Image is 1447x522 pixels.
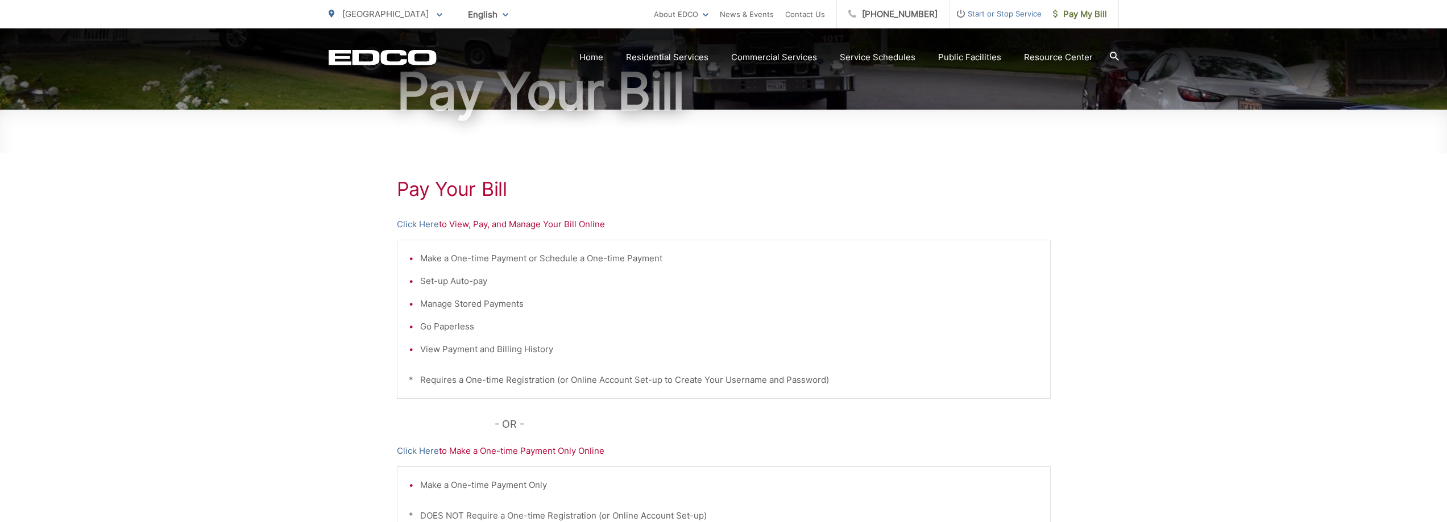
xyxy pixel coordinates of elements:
a: Service Schedules [840,51,915,64]
p: - OR - [495,416,1051,433]
a: News & Events [720,7,774,21]
a: About EDCO [654,7,708,21]
a: Residential Services [626,51,708,64]
p: * Requires a One-time Registration (or Online Account Set-up to Create Your Username and Password) [409,373,1039,387]
p: to View, Pay, and Manage Your Bill Online [397,218,1051,231]
li: View Payment and Billing History [420,343,1039,356]
li: Manage Stored Payments [420,297,1039,311]
a: Click Here [397,444,439,458]
a: Resource Center [1024,51,1093,64]
h1: Pay Your Bill [397,178,1051,201]
p: to Make a One-time Payment Only Online [397,444,1051,458]
a: Click Here [397,218,439,231]
li: Set-up Auto-pay [420,274,1039,288]
li: Go Paperless [420,320,1039,333]
a: Contact Us [785,7,825,21]
span: Pay My Bill [1053,7,1107,21]
a: EDCD logo. Return to the homepage. [329,49,437,65]
a: Home [579,51,603,64]
li: Make a One-time Payment Only [420,478,1039,492]
h1: Pay Your Bill [329,63,1119,120]
span: [GEOGRAPHIC_DATA] [342,9,429,19]
li: Make a One-time Payment or Schedule a One-time Payment [420,252,1039,265]
a: Commercial Services [731,51,817,64]
a: Public Facilities [938,51,1001,64]
span: English [459,5,517,24]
